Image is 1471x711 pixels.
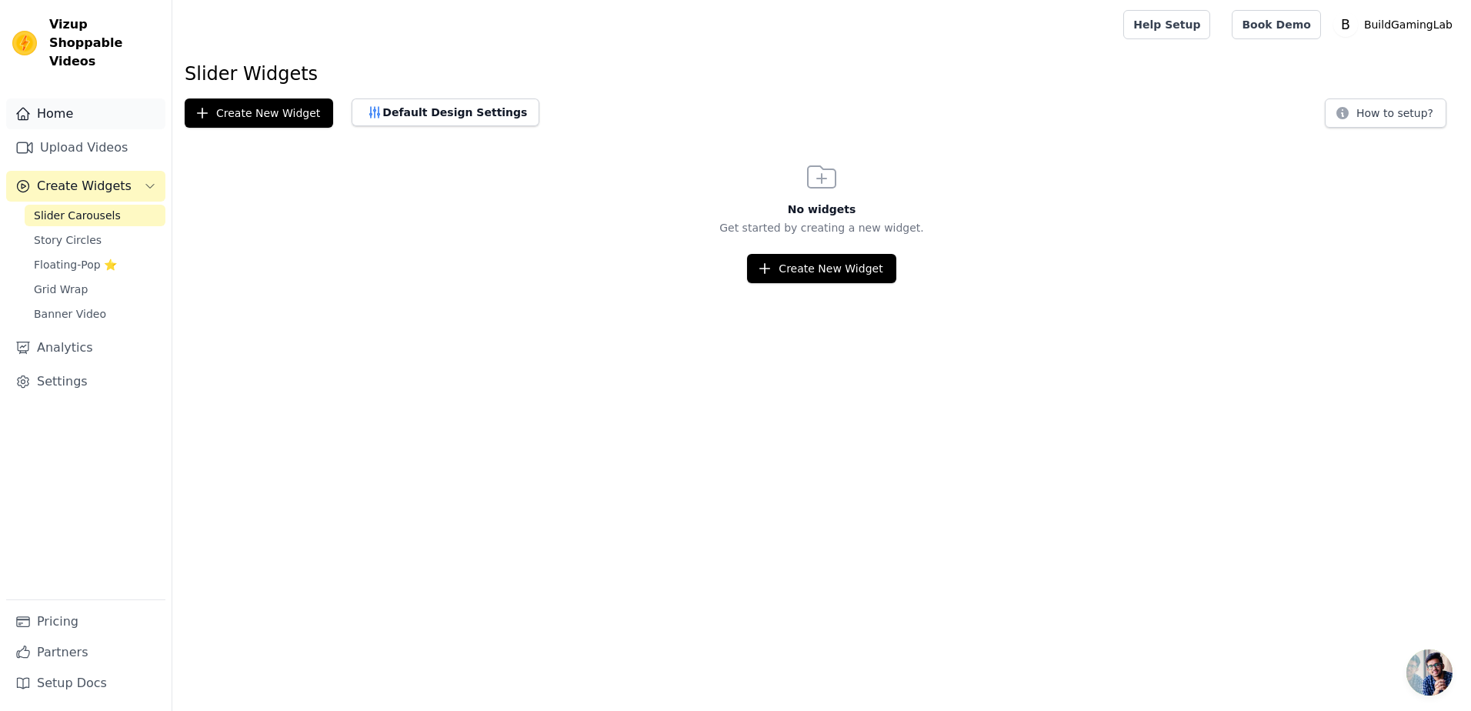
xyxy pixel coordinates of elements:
a: Grid Wrap [25,279,165,300]
a: Setup Docs [6,668,165,699]
a: Upload Videos [6,132,165,163]
a: Home [6,98,165,129]
span: Banner Video [34,306,106,322]
img: Vizup [12,31,37,55]
span: Floating-Pop ⭐ [34,257,117,272]
button: B BuildGamingLab [1333,11,1459,38]
button: How to setup? [1325,98,1446,128]
h3: No widgets [172,202,1471,217]
span: Create Widgets [37,177,132,195]
h1: Slider Widgets [185,62,1459,86]
p: BuildGamingLab [1358,11,1459,38]
button: Default Design Settings [352,98,539,126]
span: Vizup Shoppable Videos [49,15,159,71]
a: Pricing [6,606,165,637]
span: Story Circles [34,232,102,248]
a: How to setup? [1325,109,1446,124]
a: Banner Video [25,303,165,325]
div: チャットを開く [1406,649,1453,696]
a: Analytics [6,332,165,363]
p: Get started by creating a new widget. [172,220,1471,235]
button: Create New Widget [185,98,333,128]
a: Help Setup [1123,10,1210,39]
a: Story Circles [25,229,165,251]
a: Settings [6,366,165,397]
a: Partners [6,637,165,668]
button: Create New Widget [747,254,896,283]
a: Slider Carousels [25,205,165,226]
span: Grid Wrap [34,282,88,297]
a: Book Demo [1232,10,1320,39]
text: B [1341,17,1350,32]
button: Create Widgets [6,171,165,202]
a: Floating-Pop ⭐ [25,254,165,275]
span: Slider Carousels [34,208,121,223]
